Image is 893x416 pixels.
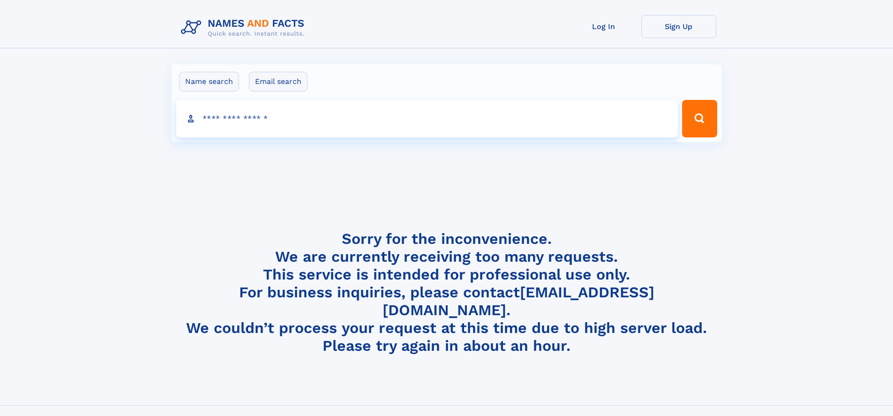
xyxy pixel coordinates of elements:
[176,100,678,137] input: search input
[249,72,308,91] label: Email search
[177,15,312,40] img: Logo Names and Facts
[383,283,654,319] a: [EMAIL_ADDRESS][DOMAIN_NAME]
[177,230,716,355] h4: Sorry for the inconvenience. We are currently receiving too many requests. This service is intend...
[179,72,239,91] label: Name search
[566,15,641,38] a: Log In
[641,15,716,38] a: Sign Up
[682,100,717,137] button: Search Button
